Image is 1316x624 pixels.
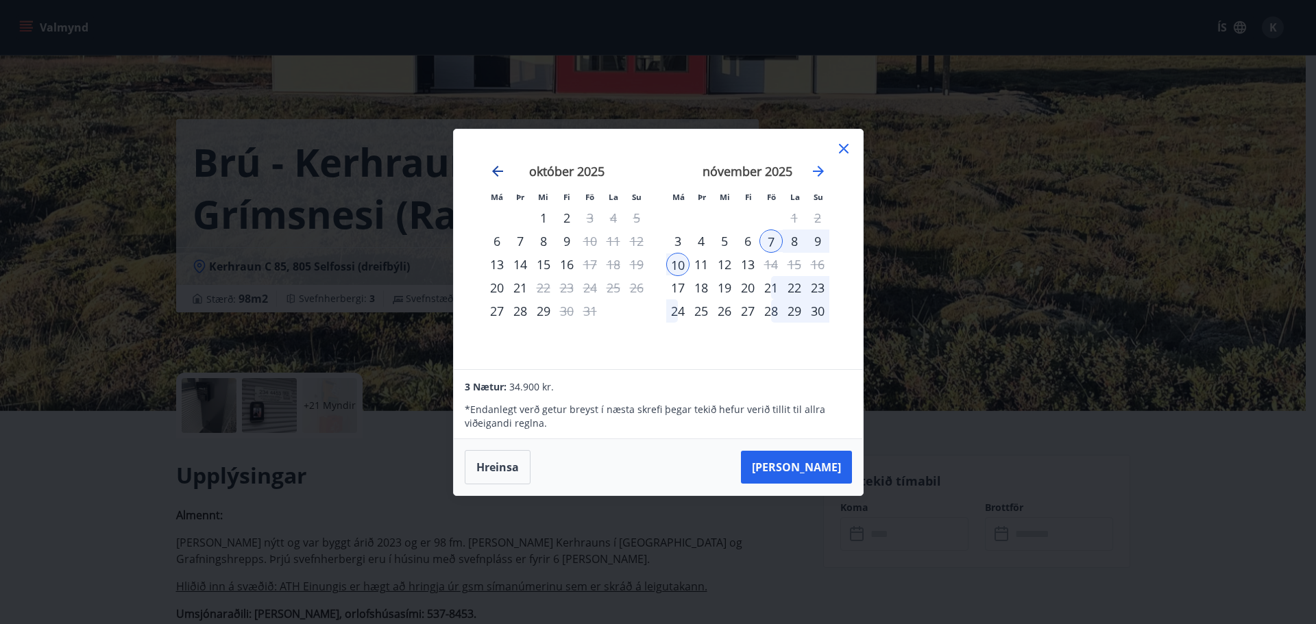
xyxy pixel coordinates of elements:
[509,299,532,323] td: Choose þriðjudagur, 28. október 2025 as your check-in date. It’s available.
[555,253,578,276] div: 16
[736,229,759,253] div: 6
[713,229,736,253] div: 5
[491,192,503,202] small: Má
[532,253,555,276] div: 15
[783,253,806,276] td: Not available. laugardagur, 15. nóvember 2025
[555,229,578,253] div: 9
[783,276,806,299] div: 22
[516,192,524,202] small: Þr
[741,451,852,484] button: [PERSON_NAME]
[666,299,690,323] td: Choose mánudagur, 24. nóvember 2025 as your check-in date. It’s available.
[759,299,783,323] div: 28
[713,276,736,299] div: 19
[602,276,625,299] td: Not available. laugardagur, 25. október 2025
[485,229,509,253] div: Aðeins innritun í boði
[690,299,713,323] div: 25
[690,276,713,299] div: 18
[602,253,625,276] td: Not available. laugardagur, 18. október 2025
[509,276,532,299] td: Choose þriðjudagur, 21. október 2025 as your check-in date. It’s available.
[625,229,648,253] td: Not available. sunnudagur, 12. október 2025
[555,299,578,323] td: Choose fimmtudagur, 30. október 2025 as your check-in date. It’s available.
[532,299,555,323] td: Choose miðvikudagur, 29. október 2025 as your check-in date. It’s available.
[532,229,555,253] div: 8
[806,206,829,229] td: Not available. sunnudagur, 2. nóvember 2025
[625,253,648,276] td: Not available. sunnudagur, 19. október 2025
[783,299,806,323] td: Choose laugardagur, 29. nóvember 2025 as your check-in date. It’s available.
[666,229,690,253] td: Choose mánudagur, 3. nóvember 2025 as your check-in date. It’s available.
[485,229,509,253] td: Choose mánudagur, 6. október 2025 as your check-in date. It’s available.
[745,192,752,202] small: Fi
[736,276,759,299] td: Choose fimmtudagur, 20. nóvember 2025 as your check-in date. It’s available.
[532,276,555,299] td: Choose miðvikudagur, 22. október 2025 as your check-in date. It’s available.
[672,192,685,202] small: Má
[532,229,555,253] td: Choose miðvikudagur, 8. október 2025 as your check-in date. It’s available.
[578,206,602,229] td: Choose föstudagur, 3. október 2025 as your check-in date. It’s available.
[666,276,690,299] div: Aðeins innritun í boði
[485,253,509,276] td: Choose mánudagur, 13. október 2025 as your check-in date. It’s available.
[578,299,602,323] td: Not available. föstudagur, 31. október 2025
[489,163,506,179] div: Move backward to switch to the previous month.
[529,163,605,179] strong: október 2025
[810,163,827,179] div: Move forward to switch to the next month.
[713,299,736,323] div: 26
[485,276,509,299] td: Choose mánudagur, 20. október 2025 as your check-in date. It’s available.
[783,299,806,323] div: 29
[465,403,851,430] p: * Endanlegt verð getur breyst í næsta skrefi þegar tekið hefur verið tillit til allra viðeigandi ...
[713,253,736,276] td: Choose miðvikudagur, 12. nóvember 2025 as your check-in date. It’s available.
[767,192,776,202] small: Fö
[806,229,829,253] div: 9
[690,299,713,323] td: Choose þriðjudagur, 25. nóvember 2025 as your check-in date. It’s available.
[485,253,509,276] div: Aðeins innritun í boði
[806,299,829,323] div: 30
[625,276,648,299] td: Not available. sunnudagur, 26. október 2025
[736,299,759,323] td: Choose fimmtudagur, 27. nóvember 2025 as your check-in date. It’s available.
[736,276,759,299] div: 20
[698,192,706,202] small: Þr
[538,192,548,202] small: Mi
[563,192,570,202] small: Fi
[759,276,783,299] div: 21
[555,299,578,323] div: Aðeins útritun í boði
[806,253,829,276] td: Not available. sunnudagur, 16. nóvember 2025
[713,229,736,253] td: Choose miðvikudagur, 5. nóvember 2025 as your check-in date. It’s available.
[509,299,532,323] div: 28
[666,299,690,323] div: 24
[485,299,509,323] td: Choose mánudagur, 27. október 2025 as your check-in date. It’s available.
[465,380,507,393] span: 3 Nætur:
[806,276,829,299] div: 23
[585,192,594,202] small: Fö
[509,276,532,299] div: 21
[720,192,730,202] small: Mi
[713,253,736,276] div: 12
[759,299,783,323] td: Choose föstudagur, 28. nóvember 2025 as your check-in date. It’s available.
[790,192,800,202] small: La
[578,276,602,299] td: Not available. föstudagur, 24. október 2025
[509,253,532,276] div: 14
[509,229,532,253] td: Choose þriðjudagur, 7. október 2025 as your check-in date. It’s available.
[806,299,829,323] td: Choose sunnudagur, 30. nóvember 2025 as your check-in date. It’s available.
[783,229,806,253] td: Selected. laugardagur, 8. nóvember 2025
[609,192,618,202] small: La
[578,253,602,276] td: Choose föstudagur, 17. október 2025 as your check-in date. It’s available.
[736,299,759,323] div: 27
[806,229,829,253] td: Selected. sunnudagur, 9. nóvember 2025
[783,206,806,229] td: Not available. laugardagur, 1. nóvember 2025
[690,253,713,276] td: Choose þriðjudagur, 11. nóvember 2025 as your check-in date. It’s available.
[625,206,648,229] td: Not available. sunnudagur, 5. október 2025
[632,192,642,202] small: Su
[759,229,783,253] td: Selected as start date. föstudagur, 7. nóvember 2025
[736,253,759,276] td: Choose fimmtudagur, 13. nóvember 2025 as your check-in date. It’s available.
[713,299,736,323] td: Choose miðvikudagur, 26. nóvember 2025 as your check-in date. It’s available.
[532,206,555,229] div: 1
[555,206,578,229] div: 2
[485,276,509,299] div: Aðeins innritun í boði
[783,229,806,253] div: 8
[465,450,531,484] button: Hreinsa
[666,276,690,299] td: Choose mánudagur, 17. nóvember 2025 as your check-in date. It’s available.
[532,276,555,299] div: Aðeins útritun í boði
[690,253,713,276] div: 11
[713,276,736,299] td: Choose miðvikudagur, 19. nóvember 2025 as your check-in date. It’s available.
[759,253,783,276] div: Aðeins útritun í boði
[736,253,759,276] div: 13
[578,229,602,253] td: Choose föstudagur, 10. október 2025 as your check-in date. It’s available.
